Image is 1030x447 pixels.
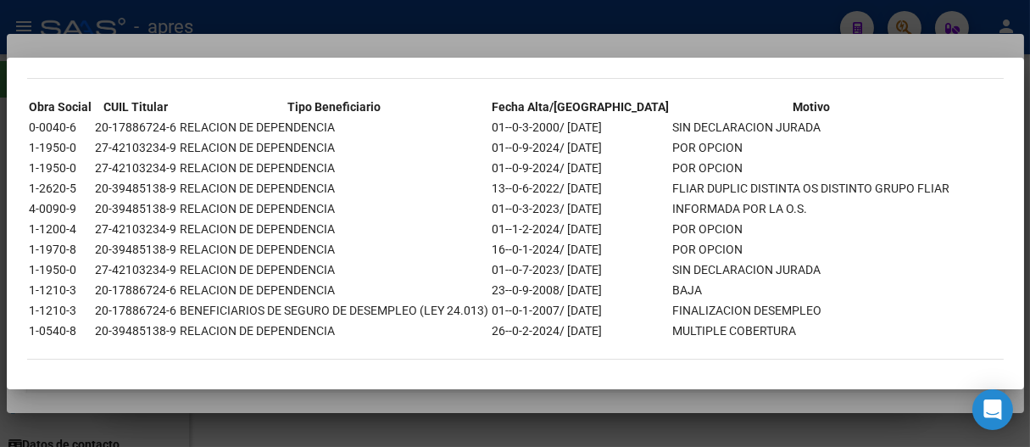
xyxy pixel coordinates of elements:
[95,260,178,279] td: 27-42103234-9
[180,281,490,299] td: RELACION DE DEPENDENCIA
[29,220,93,238] td: 1-1200-4
[672,301,951,320] td: FINALIZACION DESEMPLEO
[95,98,178,116] th: CUIL Titular
[672,118,951,137] td: SIN DECLARACION JURADA
[95,118,178,137] td: 20-17886724-6
[180,220,490,238] td: RELACION DE DEPENDENCIA
[29,321,93,340] td: 1-0540-8
[492,220,671,238] td: 01--1-2-2024/ [DATE]
[95,240,178,259] td: 20-39485138-9
[492,321,671,340] td: 26--0-2-2024/ [DATE]
[492,159,671,177] td: 01--0-9-2024/ [DATE]
[672,260,951,279] td: SIN DECLARACION JURADA
[95,179,178,198] td: 20-39485138-9
[180,199,490,218] td: RELACION DE DEPENDENCIA
[180,240,490,259] td: RELACION DE DEPENDENCIA
[180,321,490,340] td: RELACION DE DEPENDENCIA
[29,301,93,320] td: 1-1210-3
[180,98,490,116] th: Tipo Beneficiario
[180,179,490,198] td: RELACION DE DEPENDENCIA
[29,118,93,137] td: 0-0040-6
[180,118,490,137] td: RELACION DE DEPENDENCIA
[29,240,93,259] td: 1-1970-8
[29,159,93,177] td: 1-1950-0
[95,281,178,299] td: 20-17886724-6
[95,220,178,238] td: 27-42103234-9
[492,179,671,198] td: 13--0-6-2022/ [DATE]
[672,179,951,198] td: FLIAR DUPLIC DISTINTA OS DISTINTO GRUPO FLIAR
[492,118,671,137] td: 01--0-3-2000/ [DATE]
[29,199,93,218] td: 4-0090-9
[492,281,671,299] td: 23--0-9-2008/ [DATE]
[672,281,951,299] td: BAJA
[672,98,951,116] th: Motivo
[972,389,1013,430] div: Open Intercom Messenger
[672,220,951,238] td: POR OPCION
[672,321,951,340] td: MULTIPLE COBERTURA
[180,301,490,320] td: BENEFICIARIOS DE SEGURO DE DESEMPLEO (LEY 24.013)
[95,199,178,218] td: 20-39485138-9
[95,321,178,340] td: 20-39485138-9
[492,240,671,259] td: 16--0-1-2024/ [DATE]
[492,260,671,279] td: 01--0-7-2023/ [DATE]
[672,240,951,259] td: POR OPCION
[29,138,93,157] td: 1-1950-0
[29,281,93,299] td: 1-1210-3
[492,138,671,157] td: 01--0-9-2024/ [DATE]
[672,159,951,177] td: POR OPCION
[29,260,93,279] td: 1-1950-0
[492,301,671,320] td: 01--0-1-2007/ [DATE]
[29,179,93,198] td: 1-2620-5
[180,260,490,279] td: RELACION DE DEPENDENCIA
[672,138,951,157] td: POR OPCION
[492,199,671,218] td: 01--0-3-2023/ [DATE]
[492,98,671,116] th: Fecha Alta/[GEOGRAPHIC_DATA]
[29,98,93,116] th: Obra Social
[180,159,490,177] td: RELACION DE DEPENDENCIA
[95,138,178,157] td: 27-42103234-9
[672,199,951,218] td: INFORMADA POR LA O.S.
[95,159,178,177] td: 27-42103234-9
[95,301,178,320] td: 20-17886724-6
[180,138,490,157] td: RELACION DE DEPENDENCIA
